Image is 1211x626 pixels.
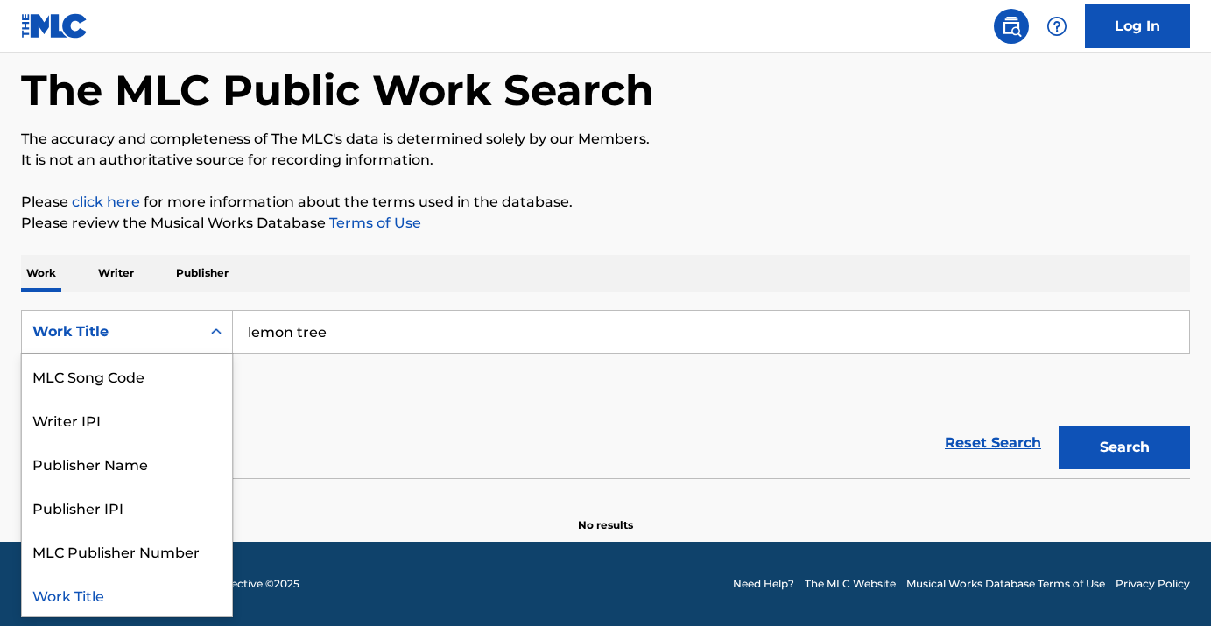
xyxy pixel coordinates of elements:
a: Need Help? [733,576,794,592]
a: click here [72,193,140,210]
p: It is not an authoritative source for recording information. [21,150,1190,171]
a: Log In [1085,4,1190,48]
img: search [1001,16,1022,37]
a: Terms of Use [326,215,421,231]
a: Public Search [994,9,1029,44]
p: The accuracy and completeness of The MLC's data is determined solely by our Members. [21,129,1190,150]
p: Publisher [171,255,234,292]
div: Work Title [32,321,190,342]
img: MLC Logo [21,13,88,39]
img: help [1046,16,1067,37]
form: Search Form [21,310,1190,478]
div: Publisher IPI [22,485,232,529]
a: Reset Search [936,424,1050,462]
p: Work [21,255,61,292]
p: Please review the Musical Works Database [21,213,1190,234]
div: Writer IPI [22,397,232,441]
div: Work Title [22,573,232,616]
a: Musical Works Database Terms of Use [906,576,1105,592]
button: Search [1059,426,1190,469]
a: The MLC Website [805,576,896,592]
div: MLC Publisher Number [22,529,232,573]
div: Publisher Name [22,441,232,485]
div: Help [1039,9,1074,44]
p: No results [578,496,633,533]
h1: The MLC Public Work Search [21,64,654,116]
a: Privacy Policy [1116,576,1190,592]
p: Writer [93,255,139,292]
div: MLC Song Code [22,354,232,397]
p: Please for more information about the terms used in the database. [21,192,1190,213]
